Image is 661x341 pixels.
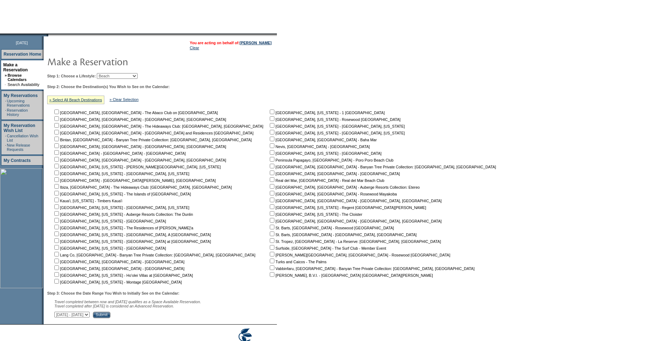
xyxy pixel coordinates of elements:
[268,138,377,142] nobr: [GEOGRAPHIC_DATA], [GEOGRAPHIC_DATA] - Baha Mar
[7,99,30,107] a: Upcoming Reservations
[3,62,28,72] a: Make a Reservation
[268,226,394,230] nobr: St. Barts, [GEOGRAPHIC_DATA] - Rosewood [GEOGRAPHIC_DATA]
[5,134,6,142] td: ·
[268,266,474,271] nobr: Vabbinfaru, [GEOGRAPHIC_DATA] - Banyan Tree Private Collection: [GEOGRAPHIC_DATA], [GEOGRAPHIC_DATA]
[53,226,193,230] nobr: [GEOGRAPHIC_DATA], [US_STATE] - The Residences of [PERSON_NAME]'a
[53,131,253,135] nobr: [GEOGRAPHIC_DATA], [GEOGRAPHIC_DATA] - [GEOGRAPHIC_DATA] and Residences [GEOGRAPHIC_DATA]
[268,144,370,149] nobr: Nevis, [GEOGRAPHIC_DATA] - [GEOGRAPHIC_DATA]
[8,82,39,87] a: Search Availability
[5,99,6,107] td: ·
[268,165,496,169] nobr: [GEOGRAPHIC_DATA], [GEOGRAPHIC_DATA] - Banyan Tree Private Collection: [GEOGRAPHIC_DATA], [GEOGRA...
[53,239,211,244] nobr: [GEOGRAPHIC_DATA], [US_STATE] - [GEOGRAPHIC_DATA] at [GEOGRAPHIC_DATA]
[110,97,139,102] a: » Clear Selection
[268,124,405,128] nobr: [GEOGRAPHIC_DATA], [US_STATE] - [GEOGRAPHIC_DATA], [US_STATE]
[5,82,7,87] td: ·
[93,312,110,318] input: Submit
[53,117,226,122] nobr: [GEOGRAPHIC_DATA], [GEOGRAPHIC_DATA] - [GEOGRAPHIC_DATA], [GEOGRAPHIC_DATA]
[7,134,38,142] a: Cancellation Wish List
[53,273,193,278] nobr: [GEOGRAPHIC_DATA], [US_STATE] - Ho'olei Villas at [GEOGRAPHIC_DATA]
[54,300,201,304] span: Travel completed between now and [DATE] qualifies as a Space Available Reservation.
[240,41,272,45] a: [PERSON_NAME]
[53,158,226,162] nobr: [GEOGRAPHIC_DATA], [GEOGRAPHIC_DATA] - [GEOGRAPHIC_DATA], [GEOGRAPHIC_DATA]
[268,239,441,244] nobr: St. Tropez, [GEOGRAPHIC_DATA] - La Reserve: [GEOGRAPHIC_DATA], [GEOGRAPHIC_DATA]
[5,73,7,77] b: »
[5,143,6,152] td: ·
[53,185,232,189] nobr: Ibiza, [GEOGRAPHIC_DATA] - The Hideaways Club: [GEOGRAPHIC_DATA], [GEOGRAPHIC_DATA]
[268,260,327,264] nobr: Turks and Caicos - The Palms
[53,266,184,271] nobr: [GEOGRAPHIC_DATA], [GEOGRAPHIC_DATA] - [GEOGRAPHIC_DATA]
[268,185,420,189] nobr: [GEOGRAPHIC_DATA], [GEOGRAPHIC_DATA] - Auberge Resorts Collection: Etereo
[53,233,211,237] nobr: [GEOGRAPHIC_DATA], [US_STATE] - [GEOGRAPHIC_DATA], A [GEOGRAPHIC_DATA]
[268,233,417,237] nobr: St. Barts, [GEOGRAPHIC_DATA] - [GEOGRAPHIC_DATA], [GEOGRAPHIC_DATA]
[268,205,426,210] nobr: [GEOGRAPHIC_DATA], [US_STATE] - Regent [GEOGRAPHIC_DATA][PERSON_NAME]
[268,219,442,223] nobr: [GEOGRAPHIC_DATA], [GEOGRAPHIC_DATA] - [GEOGRAPHIC_DATA], [GEOGRAPHIC_DATA]
[268,253,450,257] nobr: [PERSON_NAME][GEOGRAPHIC_DATA], [GEOGRAPHIC_DATA] - Rosewood [GEOGRAPHIC_DATA]
[268,212,362,217] nobr: [GEOGRAPHIC_DATA], [US_STATE] - The Cloister
[268,111,385,115] nobr: [GEOGRAPHIC_DATA], [US_STATE] - 1 [GEOGRAPHIC_DATA]
[53,246,166,250] nobr: [GEOGRAPHIC_DATA], [US_STATE] - [GEOGRAPHIC_DATA]
[4,158,31,163] a: My Contracts
[268,178,384,183] nobr: Real del Mar, [GEOGRAPHIC_DATA] - Real del Mar Beach Club
[268,192,397,196] nobr: [GEOGRAPHIC_DATA], [GEOGRAPHIC_DATA] - Rosewood Mayakoba
[53,165,221,169] nobr: [GEOGRAPHIC_DATA], [US_STATE] - [PERSON_NAME][GEOGRAPHIC_DATA], [US_STATE]
[53,205,189,210] nobr: [GEOGRAPHIC_DATA], [US_STATE] - [GEOGRAPHIC_DATA], [US_STATE]
[268,117,401,122] nobr: [GEOGRAPHIC_DATA], [US_STATE] - Rosewood [GEOGRAPHIC_DATA]
[53,144,226,149] nobr: [GEOGRAPHIC_DATA], [GEOGRAPHIC_DATA] - [GEOGRAPHIC_DATA], [GEOGRAPHIC_DATA]
[4,123,35,133] a: My Reservation Wish List
[268,199,442,203] nobr: [GEOGRAPHIC_DATA], [GEOGRAPHIC_DATA] - [GEOGRAPHIC_DATA], [GEOGRAPHIC_DATA]
[53,219,166,223] nobr: [GEOGRAPHIC_DATA], [US_STATE] - [GEOGRAPHIC_DATA]
[190,46,199,50] a: Clear
[7,143,30,152] a: New Release Requests
[53,151,186,156] nobr: [GEOGRAPHIC_DATA] - [GEOGRAPHIC_DATA] - [GEOGRAPHIC_DATA]
[4,52,41,57] a: Reservation Home
[48,34,49,36] img: blank.gif
[8,73,26,82] a: Browse Calendars
[47,74,96,78] b: Step 1: Choose a Lifestyle:
[268,131,405,135] nobr: [GEOGRAPHIC_DATA], [US_STATE] - [GEOGRAPHIC_DATA], [US_STATE]
[53,178,216,183] nobr: [GEOGRAPHIC_DATA] - [GEOGRAPHIC_DATA][PERSON_NAME], [GEOGRAPHIC_DATA]
[53,138,252,142] nobr: Bintan, [GEOGRAPHIC_DATA] - Banyan Tree Private Collection: [GEOGRAPHIC_DATA], [GEOGRAPHIC_DATA]
[53,260,184,264] nobr: [GEOGRAPHIC_DATA], [GEOGRAPHIC_DATA] - [GEOGRAPHIC_DATA]
[7,108,28,117] a: Reservation History
[53,192,191,196] nobr: [GEOGRAPHIC_DATA], [US_STATE] - The Islands of [GEOGRAPHIC_DATA]
[53,212,193,217] nobr: [GEOGRAPHIC_DATA], [US_STATE] - Auberge Resorts Collection: The Dunlin
[49,98,102,102] a: » Select All Beach Destinations
[5,108,6,117] td: ·
[268,273,433,278] nobr: [PERSON_NAME], B.V.I. - [GEOGRAPHIC_DATA] [GEOGRAPHIC_DATA][PERSON_NAME]
[54,304,174,308] nobr: Travel completed after [DATE] is considered an Advanced Reservation.
[53,111,218,115] nobr: [GEOGRAPHIC_DATA], [GEOGRAPHIC_DATA] - The Abaco Club on [GEOGRAPHIC_DATA]
[190,41,272,45] span: You are acting on behalf of:
[53,253,255,257] nobr: Lang Co, [GEOGRAPHIC_DATA] - Banyan Tree Private Collection: [GEOGRAPHIC_DATA], [GEOGRAPHIC_DATA]
[53,280,182,284] nobr: [GEOGRAPHIC_DATA], [US_STATE] - Montage [GEOGRAPHIC_DATA]
[53,172,189,176] nobr: [GEOGRAPHIC_DATA], [US_STATE] - [GEOGRAPHIC_DATA], [US_STATE]
[268,158,393,162] nobr: Peninsula Papagayo, [GEOGRAPHIC_DATA] - Poro Poro Beach Club
[268,151,382,156] nobr: [GEOGRAPHIC_DATA], [US_STATE] - [GEOGRAPHIC_DATA]
[47,85,170,89] b: Step 2: Choose the Destination(s) You Wish to See on the Calendar:
[47,291,179,295] b: Step 3: Choose the Date Range You Wish to Initially See on the Calendar:
[268,172,400,176] nobr: [GEOGRAPHIC_DATA], [GEOGRAPHIC_DATA] - [GEOGRAPHIC_DATA]
[47,54,190,68] img: pgTtlMakeReservation.gif
[53,199,122,203] nobr: Kaua'i, [US_STATE] - Timbers Kaua'i
[16,41,28,45] span: [DATE]
[53,124,263,128] nobr: [GEOGRAPHIC_DATA], [GEOGRAPHIC_DATA] - The Hideaways Club: [GEOGRAPHIC_DATA], [GEOGRAPHIC_DATA]
[268,246,386,250] nobr: Surfside, [GEOGRAPHIC_DATA] - The Surf Club - Member Event
[46,34,48,36] img: promoShadowLeftCorner.gif
[4,93,38,98] a: My Reservations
